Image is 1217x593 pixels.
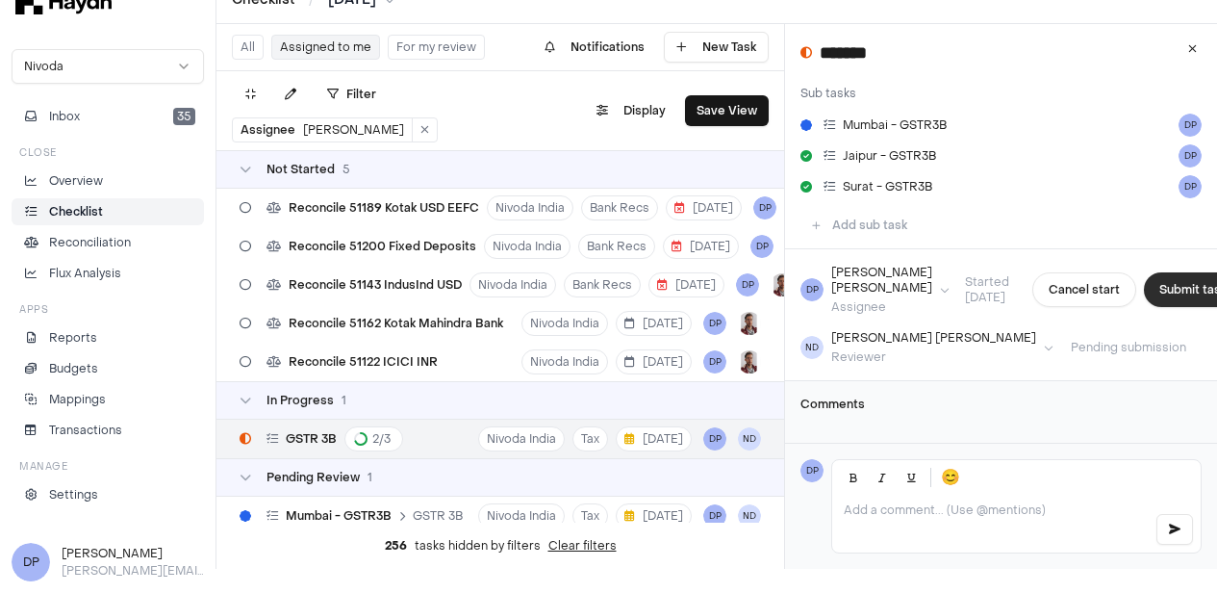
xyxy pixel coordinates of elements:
a: Overview [12,168,204,194]
span: Reconcile 51162 Kotak Mahindra Bank [289,316,503,331]
button: DP [736,273,759,296]
span: 2 / 3 [372,431,391,447]
button: Nivoda India [484,234,570,259]
button: [DATE] [616,503,692,529]
span: DP [12,543,50,581]
button: DP [703,312,726,335]
p: Mappings [49,391,106,408]
p: Reports [49,329,97,347]
span: Reconcile 51189 Kotak USD EEFC [289,200,479,216]
button: Bank Recs [581,195,658,220]
button: DP [1179,144,1202,168]
span: Reconcile 51122 ICICI INR [289,354,438,370]
button: [DATE] [616,349,692,374]
h3: [PERSON_NAME] [62,545,204,562]
span: ND [800,336,824,359]
button: Tax [572,503,608,529]
button: Display [585,95,677,126]
p: [PERSON_NAME][EMAIL_ADDRESS][PERSON_NAME][DOMAIN_NAME] [62,562,204,580]
span: [DATE] [624,508,683,524]
a: Flux Analysis [12,260,204,287]
span: DP [800,278,824,301]
button: [DATE] [616,311,692,336]
a: Checklist [12,198,204,225]
p: Overview [49,172,103,190]
button: Add sub task [800,210,919,241]
span: Reconcile 51200 Fixed Deposits [289,239,476,254]
a: Mumbai - GSTR3BDP [785,110,1217,141]
button: Nivoda India [478,426,565,451]
button: Nivoda India [521,349,608,374]
button: Tax [572,426,608,451]
a: Reports [12,324,204,351]
button: Assignee[PERSON_NAME] [233,118,413,142]
p: Checklist [49,203,103,220]
button: DP [1179,114,1202,137]
div: tasks hidden by filters [216,523,784,569]
label: Sub tasks [800,86,856,101]
h3: Apps [19,302,48,317]
span: [DATE] [624,354,683,370]
div: Assignee [831,299,932,315]
span: DP [800,459,824,482]
span: Started [DATE] [950,274,1025,305]
a: Transactions [12,417,204,444]
button: Bank Recs [578,234,655,259]
div: [PERSON_NAME] [PERSON_NAME] [831,265,932,296]
button: ND [738,427,761,451]
img: JP Smit [738,312,761,335]
button: Clear filters [548,538,617,554]
span: 1 [342,393,346,408]
button: DP [750,235,773,258]
a: Jaipur - GSTR3BDP [785,141,1217,171]
a: Reconciliation [12,229,204,256]
span: GSTR 3B [413,508,463,524]
span: 256 [385,538,407,554]
button: All [232,35,264,60]
span: [DATE] [624,316,683,331]
button: Filter [316,79,388,110]
span: [DATE] [657,277,716,293]
span: Reconcile 51143 IndusInd USD [289,277,462,293]
span: GSTR 3B [286,431,337,447]
a: Budgets [12,355,204,382]
span: Assignee [241,122,295,138]
button: ND[PERSON_NAME] [PERSON_NAME]Reviewer [800,330,1053,365]
button: DP [703,504,726,528]
p: Budgets [49,360,98,377]
h3: Close [19,145,57,160]
button: [DATE] [666,195,742,220]
button: Nivoda India [521,311,608,336]
img: JP Smit [738,350,761,374]
button: DP [1179,175,1202,198]
button: Nivoda India [487,195,573,220]
button: DP[PERSON_NAME] [PERSON_NAME]Assignee [800,265,950,315]
button: Underline (Ctrl+U) [898,464,925,491]
span: 35 [173,108,195,125]
span: [DATE] [672,239,730,254]
p: Reconciliation [49,234,131,251]
span: Pending submission [1055,340,1202,355]
img: JP Smit [771,273,794,296]
button: ND [738,504,761,528]
span: Jaipur - GSTR3B [843,148,936,164]
button: DP [753,196,776,219]
a: Surat - GSTR3BDP [785,171,1217,202]
span: Inbox [49,108,80,125]
button: New Task [664,32,769,63]
button: DP [703,350,726,374]
button: 😊 [937,464,964,491]
button: [DATE] [648,272,724,297]
span: In Progress [266,393,334,408]
button: [DATE] [616,426,692,451]
span: [DATE] [624,431,683,447]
